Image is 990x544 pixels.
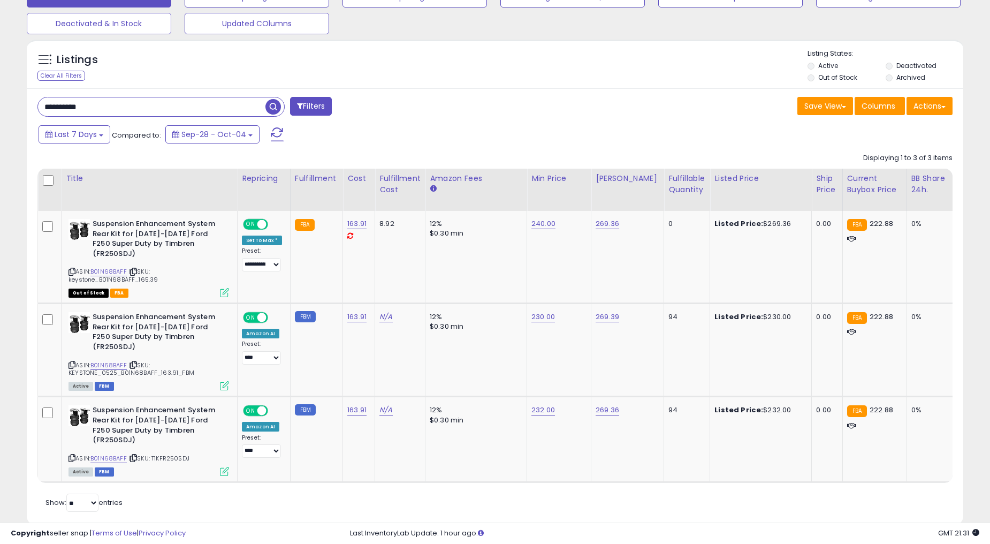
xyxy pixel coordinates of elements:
[112,130,161,140] span: Compared to:
[430,229,519,238] div: $0.30 min
[347,218,367,229] a: 163.91
[896,73,925,82] label: Archived
[295,404,316,415] small: FBM
[295,173,338,184] div: Fulfillment
[68,361,194,377] span: | SKU: KEYSTONE_0525_B01N68BAFF_163.91_FBM
[295,311,316,322] small: FBM
[870,312,893,322] span: 222.88
[45,497,123,508] span: Show: entries
[95,382,114,391] span: FBM
[68,219,90,240] img: 31kHA6cQJFL._SL40_.jpg
[68,382,93,391] span: All listings currently available for purchase on Amazon
[668,219,702,229] div: 0
[847,173,902,195] div: Current Buybox Price
[808,49,963,59] p: Listing States:
[39,125,110,143] button: Last 7 Days
[266,220,284,229] span: OFF
[242,422,279,432] div: Amazon AI
[266,406,284,415] span: OFF
[379,312,392,322] a: N/A
[847,219,867,231] small: FBA
[347,173,370,184] div: Cost
[714,405,803,415] div: $232.00
[668,312,702,322] div: 94
[242,329,279,338] div: Amazon AI
[714,405,763,415] b: Listed Price:
[668,405,702,415] div: 94
[93,405,223,448] b: Suspension Enhancement System Rear Kit for [DATE]-[DATE] Ford F250 Super Duty by Timbren (FR250SDJ)
[92,528,137,538] a: Terms of Use
[244,406,257,415] span: ON
[818,61,838,70] label: Active
[714,218,763,229] b: Listed Price:
[430,184,436,194] small: Amazon Fees.
[938,528,979,538] span: 2025-10-12 21:31 GMT
[244,220,257,229] span: ON
[379,173,421,195] div: Fulfillment Cost
[862,101,895,111] span: Columns
[68,219,229,296] div: ASIN:
[797,97,853,115] button: Save View
[139,528,186,538] a: Privacy Policy
[816,405,834,415] div: 0.00
[430,322,519,331] div: $0.30 min
[430,219,519,229] div: 12%
[870,218,893,229] span: 222.88
[242,341,282,365] div: Preset:
[714,312,803,322] div: $230.00
[907,97,953,115] button: Actions
[90,454,127,463] a: B01N68BAFF
[68,267,158,283] span: | SKU: keystone_B01N68BAFF_165.39
[266,313,284,322] span: OFF
[430,415,519,425] div: $0.30 min
[95,467,114,477] span: FBM
[379,405,392,415] a: N/A
[68,312,229,389] div: ASIN:
[596,312,619,322] a: 269.39
[347,405,367,415] a: 163.91
[185,13,329,34] button: Updated COlumns
[430,173,522,184] div: Amazon Fees
[818,73,857,82] label: Out of Stock
[90,267,127,276] a: B01N68BAFF
[68,405,229,475] div: ASIN:
[68,467,93,477] span: All listings currently available for purchase on Amazon
[430,312,519,322] div: 12%
[714,173,807,184] div: Listed Price
[896,61,936,70] label: Deactivated
[68,405,90,426] img: 31kHA6cQJFL._SL40_.jpg
[93,312,223,354] b: Suspension Enhancement System Rear Kit for [DATE]-[DATE] Ford F250 Super Duty by Timbren (FR250SDJ)
[128,454,189,463] span: | SKU: T1KFR250SDJ
[668,173,705,195] div: Fulfillable Quantity
[181,129,246,140] span: Sep-28 - Oct-04
[855,97,905,115] button: Columns
[242,173,286,184] div: Repricing
[531,218,555,229] a: 240.00
[55,129,97,140] span: Last 7 Days
[295,219,315,231] small: FBA
[816,173,837,195] div: Ship Price
[911,405,947,415] div: 0%
[863,153,953,163] div: Displaying 1 to 3 of 3 items
[714,219,803,229] div: $269.36
[68,289,109,298] span: All listings that are currently out of stock and unavailable for purchase on Amazon
[242,434,282,458] div: Preset:
[816,219,834,229] div: 0.00
[90,361,127,370] a: B01N68BAFF
[531,405,555,415] a: 232.00
[11,528,50,538] strong: Copyright
[379,219,417,229] div: 8.92
[242,236,282,245] div: Set To Max *
[596,218,619,229] a: 269.36
[347,312,367,322] a: 163.91
[350,528,980,539] div: Last InventoryLab Update: 1 hour ago.
[531,173,587,184] div: Min Price
[11,528,186,539] div: seller snap | |
[290,97,332,116] button: Filters
[93,219,223,261] b: Suspension Enhancement System Rear Kit for [DATE]-[DATE] Ford F250 Super Duty by Timbren (FR250SDJ)
[911,173,950,195] div: BB Share 24h.
[242,247,282,271] div: Preset:
[596,405,619,415] a: 269.36
[244,313,257,322] span: ON
[596,173,659,184] div: [PERSON_NAME]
